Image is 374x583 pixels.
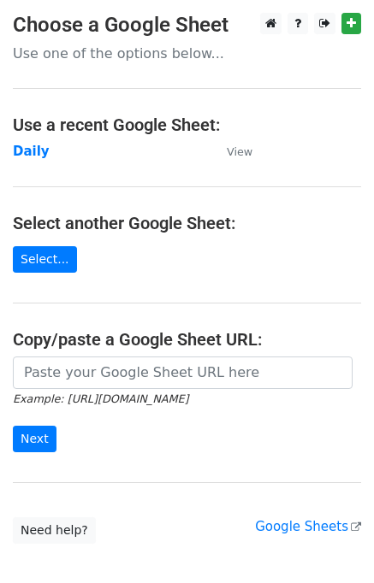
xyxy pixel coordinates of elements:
h4: Select another Google Sheet: [13,213,361,233]
a: Daily [13,144,50,159]
a: Select... [13,246,77,273]
p: Use one of the options below... [13,44,361,62]
input: Next [13,426,56,452]
small: View [227,145,252,158]
h4: Use a recent Google Sheet: [13,115,361,135]
small: Example: [URL][DOMAIN_NAME] [13,392,188,405]
a: View [210,144,252,159]
h4: Copy/paste a Google Sheet URL: [13,329,361,350]
input: Paste your Google Sheet URL here [13,356,353,389]
a: Google Sheets [255,519,361,534]
h3: Choose a Google Sheet [13,13,361,38]
iframe: Chat Widget [288,501,374,583]
a: Need help? [13,517,96,544]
